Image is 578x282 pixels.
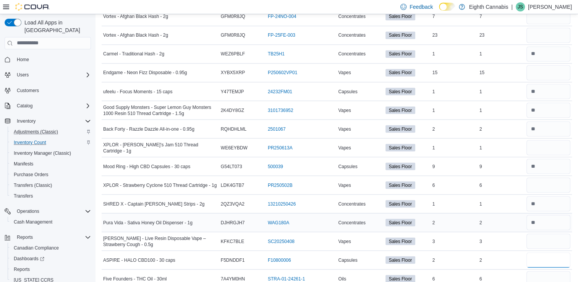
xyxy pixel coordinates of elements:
[431,237,478,246] div: 3
[14,193,33,199] span: Transfers
[14,101,91,110] span: Catalog
[478,68,525,77] div: 15
[14,70,91,79] span: Users
[338,51,365,57] span: Concentrates
[221,276,245,282] span: 7A4YM0HN
[11,127,61,136] a: Adjustments (Classic)
[221,182,244,188] span: LDK4GTB7
[8,126,94,137] button: Adjustments (Classic)
[478,162,525,171] div: 9
[221,51,245,57] span: WEZ6PBLF
[385,106,416,114] span: Sales Floor
[14,129,58,135] span: Adjustments (Classic)
[8,180,94,191] button: Transfers (Classic)
[14,245,59,251] span: Canadian Compliance
[14,86,42,95] a: Customers
[478,31,525,40] div: 23
[11,243,91,253] span: Canadian Compliance
[103,32,168,38] span: Vortex - Afghan Black Hash - 2g
[8,159,94,169] button: Manifests
[478,255,525,264] div: 2
[103,219,193,225] span: Pura Vida - Sativa Honey Oil Dispenser - 1g
[11,138,49,147] a: Inventory Count
[221,219,245,225] span: DJHRGJH7
[103,257,175,263] span: ASPIRE - HALO CBD100 - 30 caps
[221,144,248,151] span: WE6EYBDW
[431,105,478,115] div: 1
[385,219,416,226] span: Sales Floor
[516,2,525,11] div: Jill Sharp
[268,144,293,151] a: PR250613A
[8,243,94,253] button: Canadian Compliance
[478,124,525,133] div: 2
[8,169,94,180] button: Purchase Orders
[385,144,416,151] span: Sales Floor
[528,2,572,11] p: [PERSON_NAME]
[518,2,523,11] span: JS
[389,163,412,170] span: Sales Floor
[11,159,91,169] span: Manifests
[478,143,525,152] div: 1
[11,243,62,253] a: Canadian Compliance
[389,125,412,132] span: Sales Floor
[11,181,55,190] a: Transfers (Classic)
[268,51,285,57] a: TB25H1
[268,276,305,282] a: STRA-01-24261-1
[103,201,204,207] span: SHRED X - Captain [PERSON_NAME] Strips - 2g
[268,238,295,244] a: SC20250408
[338,163,357,169] span: Capsules
[11,149,91,158] span: Inventory Manager (Classic)
[431,199,478,208] div: 1
[8,217,94,227] button: Cash Management
[389,219,412,226] span: Sales Floor
[478,199,525,208] div: 1
[431,143,478,152] div: 1
[221,88,244,94] span: Y47TEMJP
[11,265,33,274] a: Reports
[268,126,286,132] a: 2501067
[8,137,94,148] button: Inventory Count
[268,107,293,113] a: 3101736952
[14,161,33,167] span: Manifests
[385,88,416,95] span: Sales Floor
[2,54,94,65] button: Home
[221,201,244,207] span: 2QZ3VQA2
[338,144,351,151] span: Vapes
[103,70,187,76] span: Endgame - Neon Fizz Disposable - 0.95g
[2,232,94,243] button: Reports
[385,237,416,245] span: Sales Floor
[221,257,245,263] span: F5DNDDF1
[385,13,416,20] span: Sales Floor
[511,2,513,11] p: |
[478,237,525,246] div: 3
[431,162,478,171] div: 9
[338,257,357,263] span: Capsules
[385,31,416,39] span: Sales Floor
[14,233,91,242] span: Reports
[268,219,289,225] a: WAG180A
[14,117,39,126] button: Inventory
[103,104,218,116] span: Good Supply Monsters - Super Lemon Guy Monsters 1000 Resin 510 Thread Cartridge - 1.5g
[21,19,91,34] span: Load All Apps in [GEOGRAPHIC_DATA]
[478,12,525,21] div: 7
[439,3,455,11] input: Dark Mode
[11,191,91,201] span: Transfers
[2,85,94,96] button: Customers
[8,148,94,159] button: Inventory Manager (Classic)
[268,88,292,94] a: 24232FM01
[338,182,351,188] span: Vapes
[389,32,412,39] span: Sales Floor
[17,72,29,78] span: Users
[478,105,525,115] div: 1
[268,257,291,263] a: F10800006
[11,170,91,179] span: Purchase Orders
[2,100,94,111] button: Catalog
[338,70,351,76] span: Vapes
[103,182,217,188] span: XPLOR - Strawberry Cyclone 510 Thread Cartridge - 1g
[17,103,32,109] span: Catalog
[103,88,172,94] span: ufeelu - Focus Moments - 15 caps
[469,2,508,11] p: Eighth Cannabis
[11,138,91,147] span: Inventory Count
[338,238,351,244] span: Vapes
